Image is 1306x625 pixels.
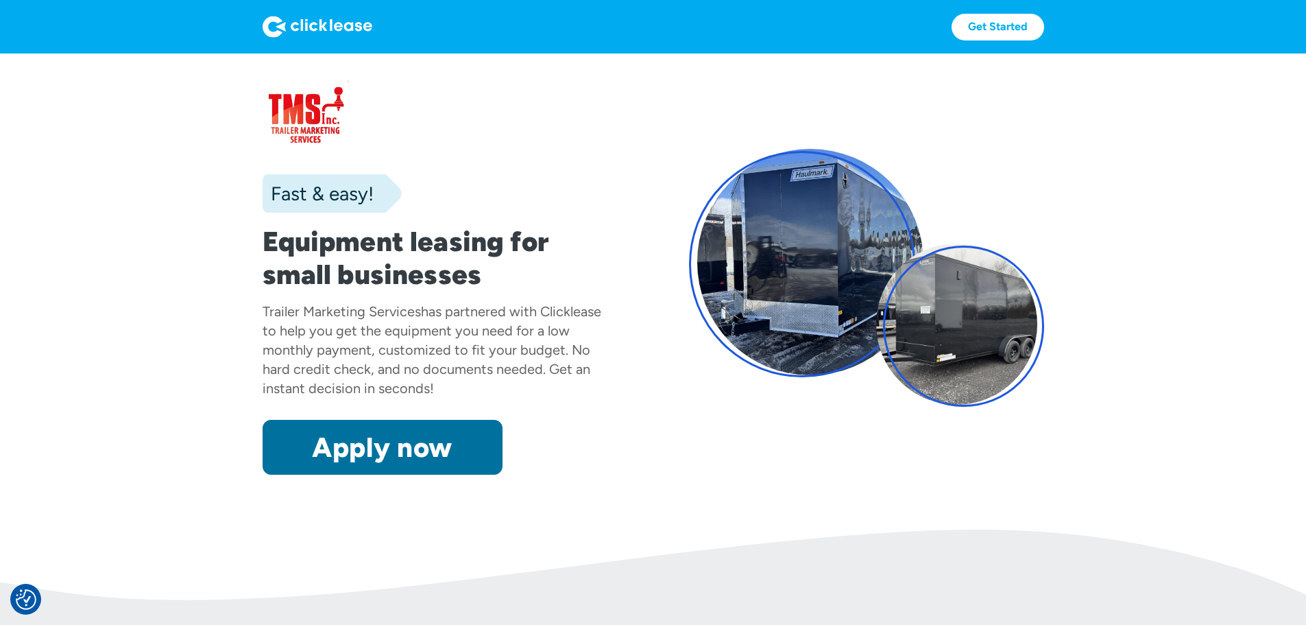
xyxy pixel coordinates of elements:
h1: Equipment leasing for small businesses [263,225,618,291]
button: Consent Preferences [16,589,36,610]
a: Get Started [952,14,1044,40]
img: Logo [263,16,372,38]
div: Trailer Marketing Services [263,303,421,320]
div: Fast & easy! [263,180,374,207]
img: Revisit consent button [16,589,36,610]
a: Apply now [263,420,503,475]
div: has partnered with Clicklease to help you get the equipment you need for a low monthly payment, c... [263,303,601,397]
